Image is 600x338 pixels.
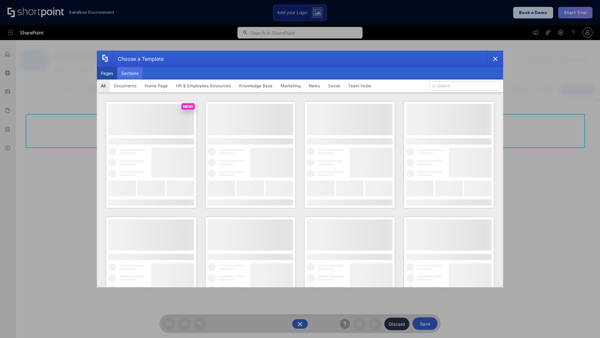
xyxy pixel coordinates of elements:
button: All [97,79,110,92]
button: Marketing [277,79,305,92]
input: Search [429,81,501,91]
div: Choose a Template [113,51,164,67]
button: Sections [117,67,142,79]
button: Knowledge Base [235,79,277,92]
button: Social [324,79,344,92]
button: Pages [97,67,117,79]
button: Documents [110,79,141,92]
div: template selector [97,51,503,287]
p: NEW! [183,104,193,109]
button: Home Page [141,79,172,92]
button: Team Hubs [344,79,375,92]
button: HR & Employees Resources [172,79,235,92]
button: News [305,79,324,92]
iframe: Chat Widget [569,308,600,338]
